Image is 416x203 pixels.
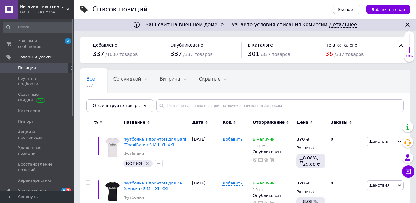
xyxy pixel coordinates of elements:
span: Заказы [331,120,348,125]
span: Отфильтруйте товары [93,103,141,108]
span: Добавить [222,181,242,186]
input: Поиск [3,22,73,33]
div: 10 шт. [253,144,275,148]
span: Сезонные скидки [18,92,57,103]
span: Восстановление позиций [18,162,57,173]
a: Футболки [123,151,144,157]
a: Детальнее [329,22,357,28]
span: / 337 товаров [183,52,213,57]
a: Футболки [123,195,144,200]
div: Розница [296,189,325,195]
b: 370 [296,137,305,142]
input: Поиск по названию позиции, артикулу и поисковым запросам [156,99,404,112]
span: Характеристики [18,178,53,183]
span: 9 [61,188,66,193]
div: Опубликован [253,149,294,155]
span: 337 [93,50,104,57]
span: Не в каталоге [325,43,357,48]
span: Товары и услуги [18,54,53,60]
span: 36 [325,50,333,57]
span: Экспорт [338,7,355,12]
b: 370 [296,181,305,185]
span: Ваш сайт на внешнем домене — узнайте условия списания комиссии. [145,22,357,28]
img: Футболка з принтом для Валі (ТраліВаля) S M L XL XXL [105,137,120,159]
span: Удаленные позиции [18,145,57,156]
div: 33% [404,54,414,59]
span: 8.08%, 29.88 ₴ [303,155,320,167]
span: % [94,120,98,125]
span: В наличии [253,181,275,187]
span: 2 [65,38,71,44]
span: Уведомления [18,188,46,194]
span: Добавить [222,137,242,142]
div: Опубликован [253,193,294,198]
span: Позиции [18,65,36,71]
div: 0 [327,132,365,176]
div: ₴ [296,180,309,186]
span: В каталоге [248,43,273,48]
div: [DATE] [191,132,221,176]
span: / 337 товаров [334,52,364,57]
a: Футболка з принтом для Ані (бАнька) S M L XL XXL [123,181,183,191]
span: Интернет магазин сувенирной продукции [20,4,66,9]
span: Код [222,120,232,125]
button: Добавить товар [366,5,410,14]
div: Список позиций [93,6,148,13]
span: Группы и подборки [18,76,57,87]
span: Все [86,76,95,82]
a: Футболка з принтом для Валі (ТраліВаля) S M L XL XXL [123,137,186,147]
span: 337 [86,83,95,88]
span: Цена [296,120,308,125]
span: Опубликовано [170,43,203,48]
span: Со скидкой [113,76,141,82]
span: В наличии [253,137,275,143]
span: Добавить товар [371,7,405,12]
span: Витрина [160,76,180,82]
div: Розница [296,145,325,151]
span: Категории [18,108,40,114]
span: Дата [192,120,204,125]
span: / 1000 товаров [105,52,138,57]
button: Чат с покупателем [402,165,414,178]
img: Футболка з принтом для Ані (бАнька) S M L XL XXL [105,180,120,202]
svg: Закрыть [404,21,411,28]
span: Опубликованные [86,100,128,105]
span: 301 [248,50,260,57]
span: 7 [66,188,71,193]
span: Скрытые [199,76,221,82]
span: Действия [369,183,389,188]
span: Добавлено [93,43,117,48]
span: Импорт [18,119,34,124]
span: Заказы и сообщения [18,38,57,49]
span: Действия [369,139,389,144]
span: Акции и промокоды [18,129,57,140]
svg: Удалить метку [145,161,150,166]
div: Ваш ID: 2417974 [20,9,74,15]
span: Название [123,120,145,125]
span: Отображение [253,120,285,125]
button: Экспорт [333,5,360,14]
span: КОПИЯ [126,161,142,166]
span: / 337 товаров [261,52,290,57]
div: 10 шт. [253,188,275,192]
div: ₴ [296,137,309,142]
span: 337 [170,50,182,57]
